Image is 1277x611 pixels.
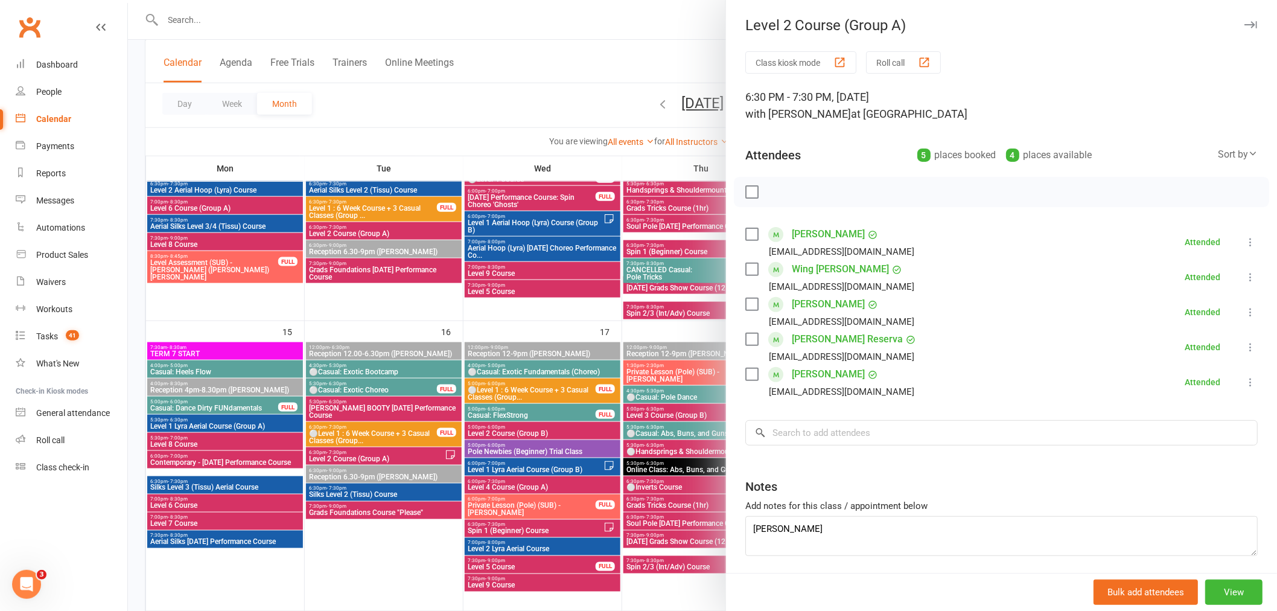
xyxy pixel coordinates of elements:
a: Class kiosk mode [16,454,127,481]
div: [EMAIL_ADDRESS][DOMAIN_NAME] [769,384,914,400]
div: Calendar [36,114,71,124]
a: [PERSON_NAME] [792,365,865,384]
span: 3 [37,570,46,580]
iframe: Intercom live chat [12,570,41,599]
a: Dashboard [16,51,127,78]
div: Tasks [36,331,58,341]
div: Roll call [36,435,65,445]
span: at [GEOGRAPHIC_DATA] [851,107,967,120]
div: Dashboard [36,60,78,69]
div: 6:30 PM - 7:30 PM, [DATE] [745,89,1258,123]
div: Payments [36,141,74,151]
a: Workouts [16,296,127,323]
a: Wing [PERSON_NAME] [792,260,889,279]
div: What's New [36,359,80,368]
a: People [16,78,127,106]
div: Class check-in [36,462,89,472]
div: Notes [745,478,777,495]
div: Automations [36,223,85,232]
a: Payments [16,133,127,160]
div: places booked [917,147,996,164]
a: Automations [16,214,127,242]
div: Attended [1185,378,1220,386]
div: Attended [1185,343,1220,351]
div: Workouts [36,304,72,314]
div: [EMAIL_ADDRESS][DOMAIN_NAME] [769,314,914,330]
a: What's New [16,350,127,377]
div: Reports [36,168,66,178]
div: Attended [1185,238,1220,246]
div: Sort by [1218,147,1258,162]
div: Messages [36,196,74,205]
div: Product Sales [36,250,88,260]
a: Waivers [16,269,127,296]
div: Level 2 Course (Group A) [726,17,1277,34]
a: Messages [16,187,127,214]
span: 41 [66,330,79,341]
div: People [36,87,62,97]
div: [EMAIL_ADDRESS][DOMAIN_NAME] [769,244,914,260]
button: Roll call [866,51,941,74]
a: Roll call [16,427,127,454]
a: [PERSON_NAME] [792,295,865,314]
div: General attendance [36,408,110,418]
div: places available [1006,147,1092,164]
div: Attended [1185,308,1220,316]
div: Waivers [36,277,66,287]
a: Reports [16,160,127,187]
a: General attendance kiosk mode [16,400,127,427]
div: Add notes for this class / appointment below [745,499,1258,513]
a: Tasks 41 [16,323,127,350]
div: 5 [917,149,931,162]
button: Bulk add attendees [1094,580,1198,605]
div: [EMAIL_ADDRESS][DOMAIN_NAME] [769,349,914,365]
a: Calendar [16,106,127,133]
a: [PERSON_NAME] Reserva [792,330,903,349]
span: with [PERSON_NAME] [745,107,851,120]
a: Clubworx [14,12,45,42]
input: Search to add attendees [745,420,1258,446]
div: Attendees [745,147,801,164]
div: Attended [1185,273,1220,281]
a: [PERSON_NAME] [792,225,865,244]
div: 4 [1006,149,1019,162]
button: View [1205,580,1263,605]
button: Class kiosk mode [745,51,856,74]
div: [EMAIL_ADDRESS][DOMAIN_NAME] [769,279,914,295]
a: Product Sales [16,242,127,269]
